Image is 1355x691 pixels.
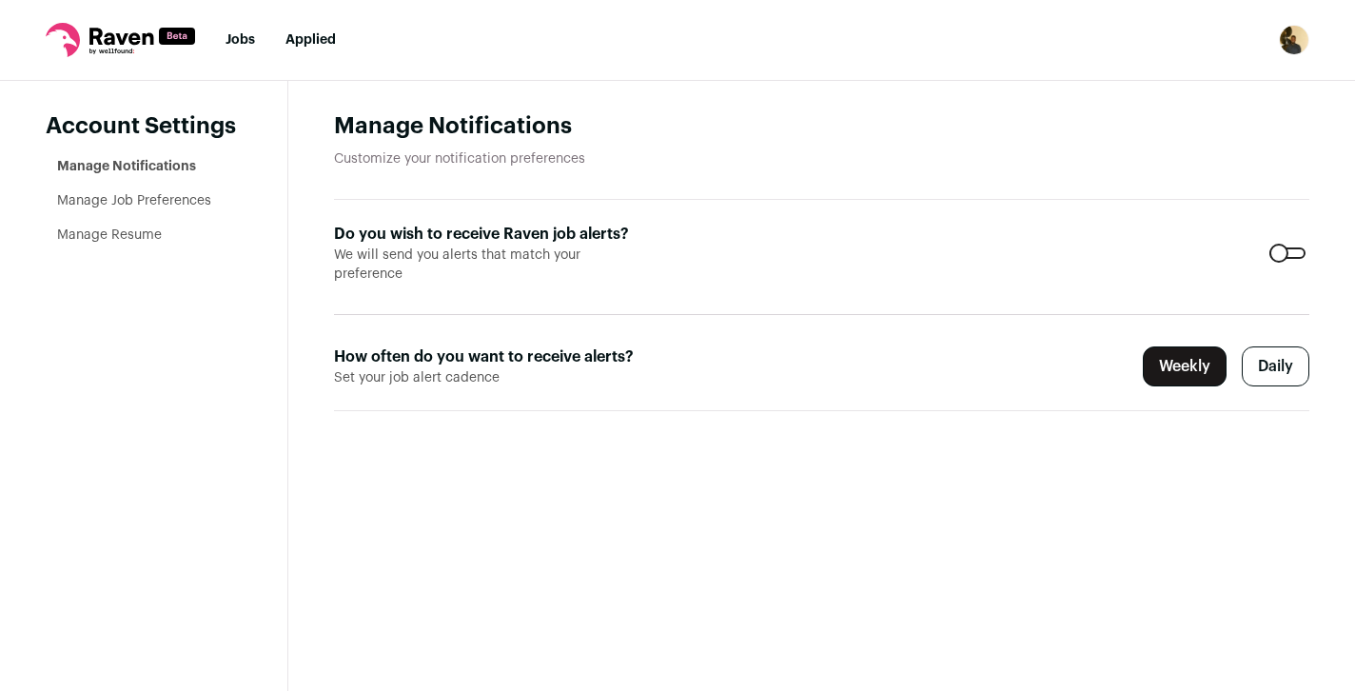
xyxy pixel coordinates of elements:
[57,228,162,242] a: Manage Resume
[1143,346,1227,386] label: Weekly
[334,368,645,387] span: Set your job alert cadence
[334,149,1309,168] p: Customize your notification preferences
[285,33,336,47] a: Applied
[334,246,645,284] span: We will send you alerts that match your preference
[1279,25,1309,55] button: Open dropdown
[226,33,255,47] a: Jobs
[57,194,211,207] a: Manage Job Preferences
[1242,346,1309,386] label: Daily
[334,111,1309,142] h1: Manage Notifications
[334,345,645,368] label: How often do you want to receive alerts?
[57,160,196,173] a: Manage Notifications
[46,111,242,142] header: Account Settings
[1279,25,1309,55] img: 1173874-medium_jpg
[334,223,645,246] label: Do you wish to receive Raven job alerts?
